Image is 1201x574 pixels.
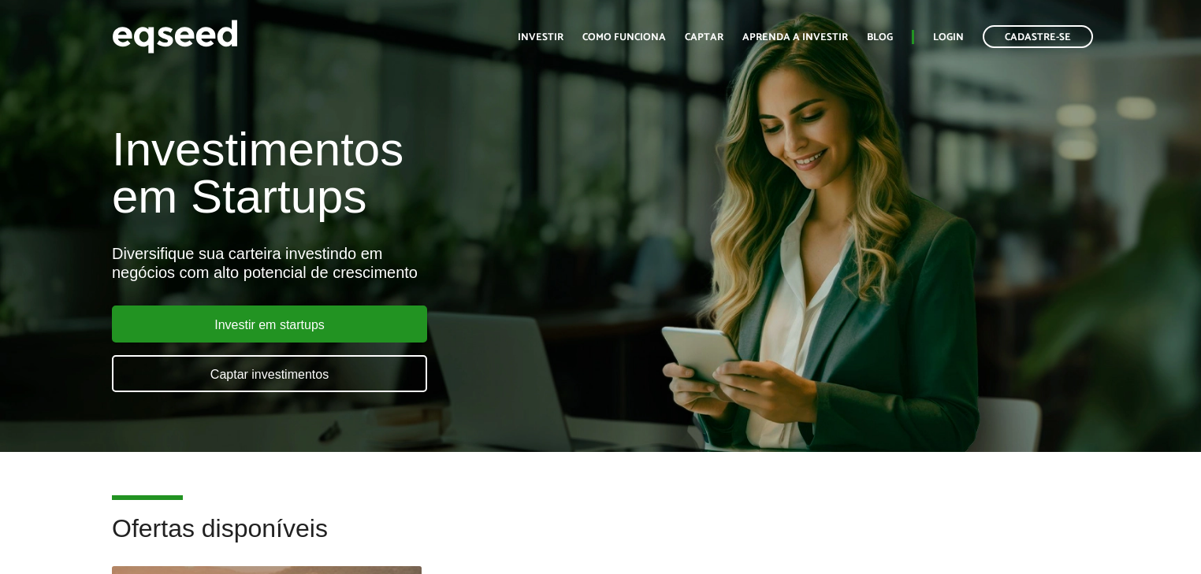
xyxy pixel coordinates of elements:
[933,32,964,43] a: Login
[742,32,848,43] a: Aprenda a investir
[112,515,1089,566] h2: Ofertas disponíveis
[582,32,666,43] a: Como funciona
[112,244,689,282] div: Diversifique sua carteira investindo em negócios com alto potencial de crescimento
[112,306,427,343] a: Investir em startups
[983,25,1093,48] a: Cadastre-se
[112,126,689,220] h1: Investimentos em Startups
[112,16,238,57] img: EqSeed
[867,32,893,43] a: Blog
[518,32,563,43] a: Investir
[685,32,723,43] a: Captar
[112,355,427,392] a: Captar investimentos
